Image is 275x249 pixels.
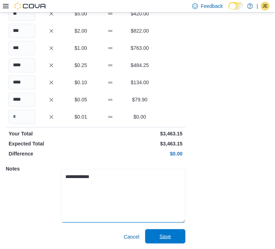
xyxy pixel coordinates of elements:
p: $5.00 [67,10,94,17]
p: $2.00 [67,27,94,34]
p: Your Total [9,130,94,137]
div: Jillian Emerson [261,2,269,10]
span: JE [262,2,267,10]
p: $3,463.15 [97,140,182,147]
h5: Notes [6,162,60,176]
p: $0.00 [97,150,182,157]
p: Expected Total [9,140,94,147]
button: Save [145,229,185,243]
input: Quantity [9,24,35,38]
p: $0.25 [67,62,94,69]
input: Dark Mode [228,2,243,10]
p: $0.01 [67,113,94,120]
input: Quantity [9,75,35,90]
input: Quantity [9,6,35,21]
input: Quantity [9,58,35,72]
p: Difference [9,150,94,157]
p: $763.00 [126,44,153,52]
input: Quantity [9,41,35,55]
p: $0.00 [126,113,153,120]
span: Cancel [123,233,139,240]
img: Cova [14,3,47,10]
p: $79.90 [126,96,153,103]
p: $484.25 [126,62,153,69]
p: $0.10 [67,79,94,86]
p: $1.00 [67,44,94,52]
p: $0.05 [67,96,94,103]
p: $420.00 [126,10,153,17]
input: Quantity [9,110,35,124]
p: $3,463.15 [97,130,182,137]
p: | [256,2,258,10]
span: Save [159,233,171,240]
span: Feedback [201,3,223,10]
input: Quantity [9,92,35,107]
p: $822.00 [126,27,153,34]
p: $134.00 [126,79,153,86]
button: Cancel [121,229,142,244]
